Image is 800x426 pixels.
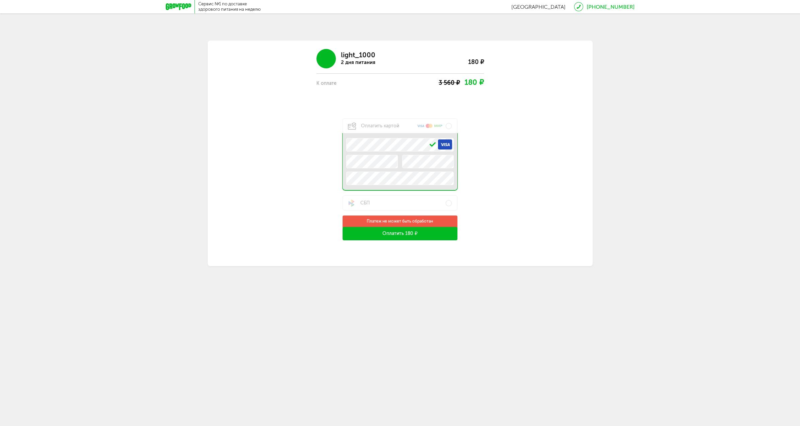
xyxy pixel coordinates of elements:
span: [GEOGRAPHIC_DATA] [511,4,566,10]
span: Оплатить картой [348,122,399,130]
span: 180 ₽ [464,78,484,87]
div: light_1000 [341,51,375,59]
span: 3 560 ₽ [439,79,460,86]
a: [PHONE_NUMBER] [587,4,635,10]
div: 180 ₽ [434,49,484,68]
button: Оплатить 180 ₽ [343,227,458,240]
span: СБП [348,199,370,207]
div: К оплате [316,80,367,87]
div: Платеж не может быть обработан [343,216,458,229]
div: 2 дня питания [341,59,375,66]
div: Сервис №1 по доставке здорового питания на неделю [198,1,261,12]
img: sbp-pay.a0b1cb1.svg [348,199,355,207]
